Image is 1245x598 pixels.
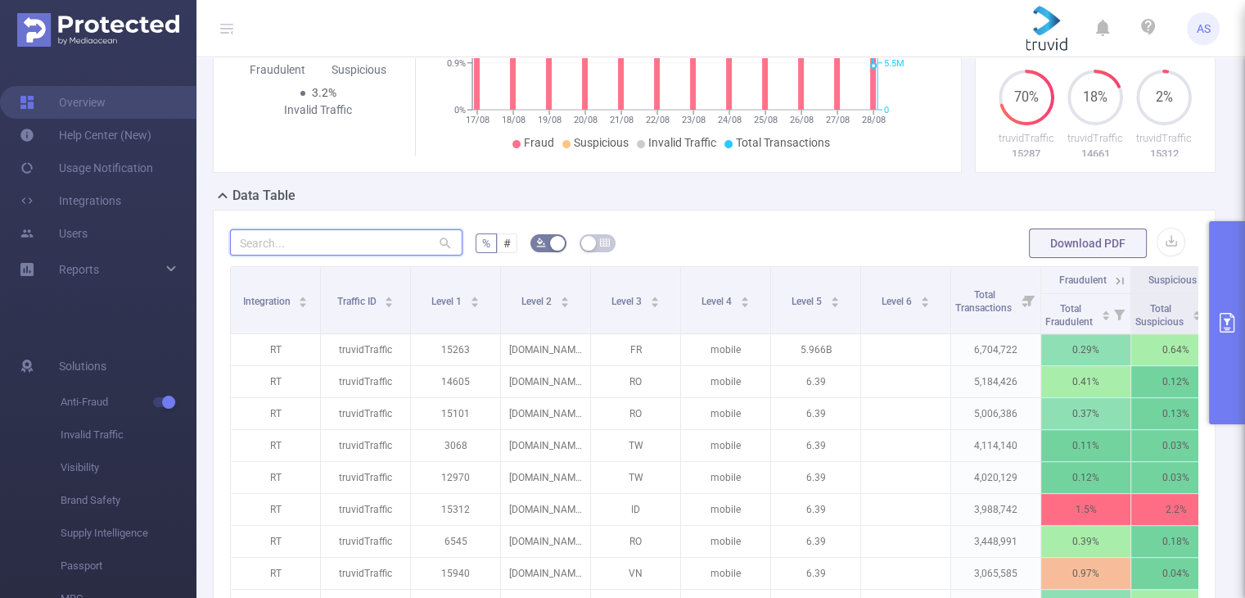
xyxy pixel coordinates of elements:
p: RT [231,398,320,429]
p: 1.5% [1041,494,1130,525]
i: icon: caret-up [650,294,659,299]
i: Filter menu [1107,294,1130,333]
span: Total Fraudulent [1045,303,1095,328]
div: Sort [1101,308,1111,318]
span: Brand Safety [61,484,196,517]
p: RT [231,526,320,557]
p: 0.04% [1131,558,1220,589]
p: 0.03% [1131,462,1220,493]
a: Users [20,217,88,250]
span: Fraudulent [1058,274,1106,286]
span: # [503,237,511,250]
p: 14605 [411,366,500,397]
p: 0.97% [1041,558,1130,589]
p: 0.41% [1041,366,1130,397]
p: mobile [681,494,770,525]
p: 0.13% [1131,398,1220,429]
span: Invalid Traffic [648,136,716,149]
p: 5,006,386 [951,398,1040,429]
i: Filter menu [1198,294,1220,333]
p: mobile [681,526,770,557]
p: 15312 [1130,146,1198,162]
i: icon: caret-up [1192,308,1201,313]
p: 15101 [411,398,500,429]
p: 15263 [411,334,500,365]
i: icon: table [600,238,610,247]
tspan: 26/08 [790,115,814,125]
p: 5.966B [771,334,860,365]
p: truvidTraffic [321,430,410,461]
img: Protected Media [17,13,179,47]
p: 6545 [411,526,500,557]
span: 2% [1136,91,1192,104]
tspan: 19/08 [538,115,562,125]
p: [DOMAIN_NAME] [501,462,590,493]
span: 18% [1067,91,1123,104]
h2: Data Table [232,186,295,206]
span: Passport [61,550,196,582]
i: icon: caret-up [299,294,308,299]
p: 15287 [992,146,1061,162]
tspan: 20/08 [574,115,598,125]
span: Traffic ID [337,296,379,307]
i: Filter menu [1017,267,1040,333]
i: icon: caret-down [385,301,394,306]
a: Help Center (New) [20,119,151,152]
p: FR [591,334,680,365]
tspan: 24/08 [718,115,742,125]
p: 14661 [1061,146,1130,162]
i: icon: caret-up [1101,308,1110,313]
p: 0.29% [1041,334,1130,365]
i: icon: caret-down [299,301,308,306]
p: RT [231,430,320,461]
span: Suspicious [1148,274,1197,286]
p: 2.2% [1131,494,1220,525]
span: Total Suspicious [1135,303,1186,328]
span: Solutions [59,350,106,383]
p: 0.03% [1131,430,1220,461]
span: AS [1197,12,1211,45]
p: 3,448,991 [951,526,1040,557]
p: 12970 [411,462,500,493]
p: VN [591,558,680,589]
span: Suspicious [574,136,629,149]
p: RO [591,398,680,429]
tspan: 5.5M [884,58,904,69]
span: Level 2 [521,296,554,307]
p: mobile [681,462,770,493]
p: [DOMAIN_NAME] [501,398,590,429]
tspan: 0.9% [447,58,466,69]
p: mobile [681,334,770,365]
tspan: 28/08 [862,115,886,125]
span: Reports [59,263,99,276]
div: Invalid Traffic [277,102,359,119]
button: Download PDF [1029,229,1147,258]
p: 6.39 [771,558,860,589]
span: Total Transactions [736,136,830,149]
p: mobile [681,398,770,429]
span: % [482,237,490,250]
p: truvidTraffic [321,494,410,525]
p: truvidTraffic [1130,130,1198,147]
i: icon: caret-up [470,294,479,299]
p: 4,114,140 [951,430,1040,461]
span: Level 1 [431,296,464,307]
p: 6,704,722 [951,334,1040,365]
tspan: 18/08 [502,115,526,125]
i: icon: caret-down [470,301,479,306]
span: Anti-Fraud [61,386,196,419]
div: Suspicious [318,61,400,79]
p: 3,988,742 [951,494,1040,525]
i: icon: caret-down [830,301,839,306]
p: 0.12% [1041,462,1130,493]
div: Sort [650,294,660,304]
p: 0.12% [1131,366,1220,397]
span: Invalid Traffic [61,419,196,451]
span: Level 5 [792,296,824,307]
div: Sort [384,294,394,304]
p: truvidTraffic [321,334,410,365]
i: icon: caret-down [650,301,659,306]
p: [DOMAIN_NAME] [501,558,590,589]
p: 3068 [411,430,500,461]
span: Fraud [524,136,554,149]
